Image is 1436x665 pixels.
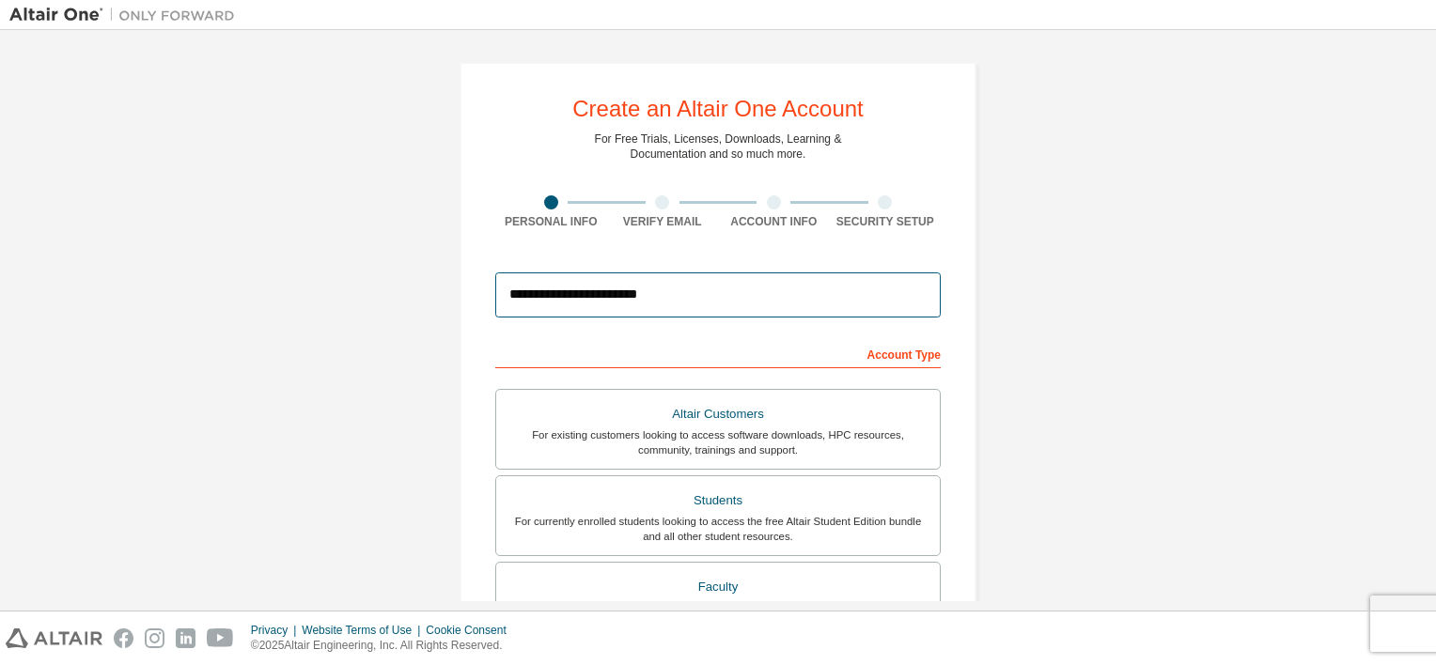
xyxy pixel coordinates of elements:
div: Faculty [507,574,929,600]
img: youtube.svg [207,628,234,648]
div: Account Type [495,338,941,368]
div: Website Terms of Use [302,623,426,638]
div: Account Info [718,214,830,229]
div: Altair Customers [507,401,929,427]
div: Privacy [251,623,302,638]
img: altair_logo.svg [6,628,102,648]
div: For Free Trials, Licenses, Downloads, Learning & Documentation and so much more. [595,131,842,162]
div: Create an Altair One Account [572,98,864,120]
div: For faculty & administrators of academic institutions administering students and accessing softwa... [507,599,929,629]
p: © 2025 Altair Engineering, Inc. All Rights Reserved. [251,638,518,654]
img: instagram.svg [145,628,164,648]
div: Verify Email [607,214,719,229]
img: facebook.svg [114,628,133,648]
div: Students [507,487,929,514]
img: linkedin.svg [176,628,195,648]
div: Personal Info [495,214,607,229]
div: Security Setup [830,214,942,229]
img: Altair One [9,6,244,24]
div: For existing customers looking to access software downloads, HPC resources, community, trainings ... [507,427,929,457]
div: For currently enrolled students looking to access the free Altair Student Edition bundle and all ... [507,514,929,544]
div: Cookie Consent [426,623,517,638]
